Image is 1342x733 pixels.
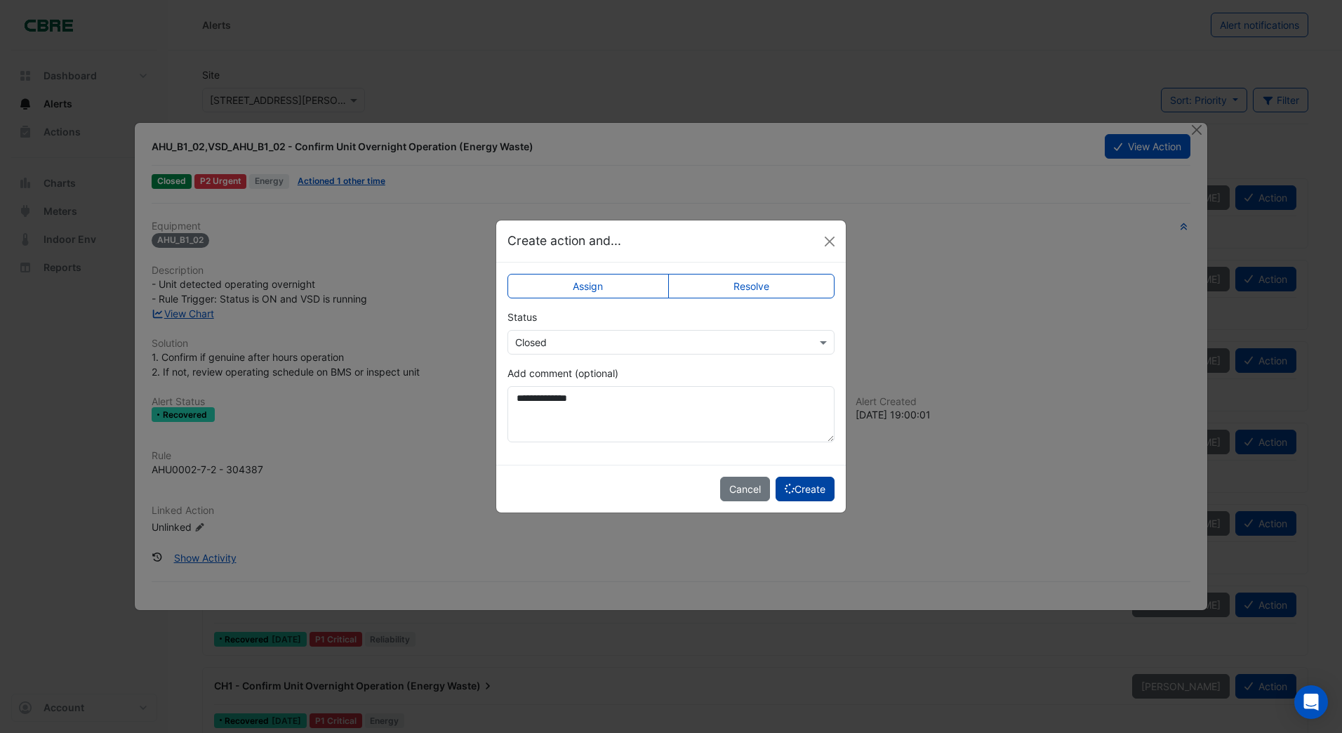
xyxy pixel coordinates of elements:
div: Open Intercom Messenger [1294,685,1328,719]
h5: Create action and... [507,232,621,250]
button: Cancel [720,477,770,501]
label: Resolve [668,274,835,298]
label: Assign [507,274,669,298]
button: Close [819,231,840,252]
button: Create [776,477,835,501]
label: Add comment (optional) [507,366,618,381]
label: Status [507,310,537,324]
